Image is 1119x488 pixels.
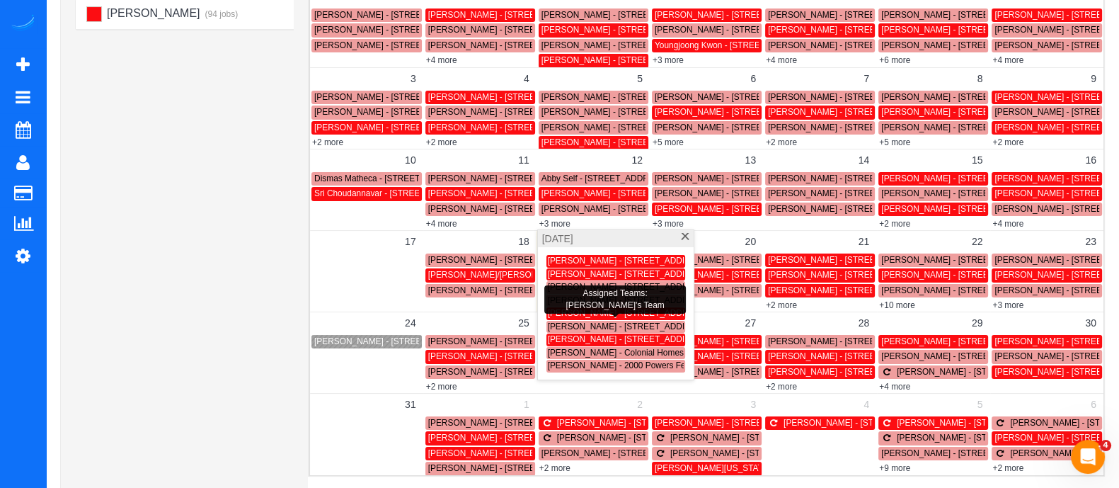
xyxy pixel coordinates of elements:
[965,312,990,334] a: 29
[768,204,928,214] span: [PERSON_NAME] - [STREET_ADDRESS]
[768,270,997,280] span: [PERSON_NAME] - [STREET_ADDRESS][PERSON_NAME]
[541,92,771,102] span: [PERSON_NAME] - [STREET_ADDRESS][PERSON_NAME]
[655,285,815,295] span: [PERSON_NAME] - [STREET_ADDRESS]
[1071,440,1105,474] iframe: Intercom live chat
[541,40,771,50] span: [PERSON_NAME] - [STREET_ADDRESS][PERSON_NAME]
[548,348,926,358] span: [PERSON_NAME] - Colonial Homes [GEOGRAPHIC_DATA][PERSON_NAME][STREET_ADDRESS]
[768,367,928,377] span: [PERSON_NAME] - [STREET_ADDRESS]
[856,68,876,89] a: 7
[655,204,815,214] span: [PERSON_NAME] - [STREET_ADDRESS]
[768,351,997,361] span: [PERSON_NAME] - [STREET_ADDRESS][PERSON_NAME]
[539,219,570,229] a: +3 more
[428,107,588,117] span: [PERSON_NAME] - [STREET_ADDRESS]
[879,382,910,392] a: +4 more
[541,123,701,132] span: [PERSON_NAME] - [STREET_ADDRESS]
[428,204,588,214] span: [PERSON_NAME] - [STREET_ADDRESS]
[965,149,990,171] a: 15
[624,149,650,171] a: 12
[738,149,763,171] a: 13
[768,123,928,132] span: [PERSON_NAME] - [STREET_ADDRESS]
[426,55,457,65] a: +4 more
[881,174,1041,183] span: [PERSON_NAME] - [STREET_ADDRESS]
[851,231,877,252] a: 21
[881,123,1111,132] span: [PERSON_NAME] - [STREET_ADDRESS][PERSON_NAME]
[897,367,1057,377] span: [PERSON_NAME] - [STREET_ADDRESS]
[881,188,1041,198] span: [PERSON_NAME] - [STREET_ADDRESS]
[630,68,650,89] a: 5
[851,312,877,334] a: 28
[879,300,915,310] a: +10 more
[655,40,813,50] span: Youngjoong Kwon - [STREET_ADDRESS]
[653,137,684,147] a: +5 more
[784,418,943,428] span: [PERSON_NAME] - [STREET_ADDRESS]
[881,107,1041,117] span: [PERSON_NAME] - [STREET_ADDRESS]
[881,270,1041,280] span: [PERSON_NAME] - [STREET_ADDRESS]
[1078,231,1103,252] a: 23
[517,68,536,89] a: 4
[548,322,708,331] span: [PERSON_NAME] - [STREET_ADDRESS]
[630,394,650,415] a: 2
[992,137,1023,147] a: +2 more
[8,14,37,34] img: Automaid Logo
[541,55,701,65] span: [PERSON_NAME] - [STREET_ADDRESS]
[428,255,588,265] span: [PERSON_NAME] - [STREET_ADDRESS]
[970,68,990,89] a: 8
[768,107,975,117] span: [PERSON_NAME] - [STREET_ADDRESS][US_STATE]
[541,107,701,117] span: [PERSON_NAME] - [STREET_ADDRESS]
[314,188,473,198] span: Sri Choudannavar - [STREET_ADDRESS]
[768,25,975,35] span: [PERSON_NAME] - [STREET_ADDRESS][US_STATE]
[541,10,701,20] span: [PERSON_NAME] - [STREET_ADDRESS]
[879,463,910,473] a: +9 more
[992,463,1023,473] a: +2 more
[548,269,708,279] span: [PERSON_NAME] - [STREET_ADDRESS]
[738,312,763,334] a: 27
[517,394,536,415] a: 1
[655,174,905,183] span: [PERSON_NAME] - [STREET_ADDRESS] Se, Marietta, GA 30067
[428,463,588,473] span: [PERSON_NAME] - [STREET_ADDRESS]
[1078,312,1103,334] a: 30
[314,92,474,102] span: [PERSON_NAME] - [STREET_ADDRESS]
[768,10,928,20] span: [PERSON_NAME] - [STREET_ADDRESS]
[426,219,457,229] a: +4 more
[970,394,990,415] a: 5
[426,137,457,147] a: +2 more
[426,382,457,392] a: +2 more
[766,300,797,310] a: +2 more
[428,123,658,132] span: [PERSON_NAME] - [STREET_ADDRESS][PERSON_NAME]
[541,137,701,147] span: [PERSON_NAME] - [STREET_ADDRESS]
[398,312,423,334] a: 24
[768,174,928,183] span: [PERSON_NAME] - [STREET_ADDRESS]
[768,188,997,198] span: [PERSON_NAME] - [STREET_ADDRESS][PERSON_NAME]
[881,448,1111,458] span: [PERSON_NAME] - [STREET_ADDRESS][PERSON_NAME]
[541,188,701,198] span: [PERSON_NAME] - [STREET_ADDRESS]
[548,256,708,266] span: [PERSON_NAME] - [STREET_ADDRESS]
[768,40,928,50] span: [PERSON_NAME] - [STREET_ADDRESS]
[965,231,990,252] a: 22
[105,7,200,19] span: [PERSON_NAME]
[428,10,588,20] span: [PERSON_NAME] - [STREET_ADDRESS]
[428,336,658,346] span: [PERSON_NAME] - [STREET_ADDRESS][PERSON_NAME]
[897,433,1057,443] span: [PERSON_NAME] - [STREET_ADDRESS]
[314,107,544,117] span: [PERSON_NAME] - [STREET_ADDRESS][PERSON_NAME]
[314,123,544,132] span: [PERSON_NAME] - [STREET_ADDRESS][PERSON_NAME]
[655,25,815,35] span: [PERSON_NAME] - [STREET_ADDRESS]
[557,433,786,443] span: [PERSON_NAME] - [STREET_ADDRESS][PERSON_NAME]
[670,448,900,458] span: [PERSON_NAME] - [STREET_ADDRESS][PERSON_NAME]
[851,149,877,171] a: 14
[881,25,1111,35] span: [PERSON_NAME] - [STREET_ADDRESS][PERSON_NAME]
[655,255,815,265] span: [PERSON_NAME] - [STREET_ADDRESS]
[738,231,763,252] a: 20
[428,433,658,443] span: [PERSON_NAME] - [STREET_ADDRESS][PERSON_NAME]
[314,10,474,20] span: [PERSON_NAME] - [STREET_ADDRESS]
[541,448,701,458] span: [PERSON_NAME] - [STREET_ADDRESS]
[398,231,423,252] a: 17
[743,394,763,415] a: 3
[766,382,797,392] a: +2 more
[881,351,1041,361] span: [PERSON_NAME] - [STREET_ADDRESS]
[428,188,727,198] span: [PERSON_NAME] - [STREET_ADDRESS][PERSON_NAME][PERSON_NAME]
[403,68,423,89] a: 3
[314,174,468,183] span: Dismas Matheca - [STREET_ADDRESS]
[544,285,686,314] div: Assigned Teams: [PERSON_NAME]'s Team
[1078,149,1103,171] a: 16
